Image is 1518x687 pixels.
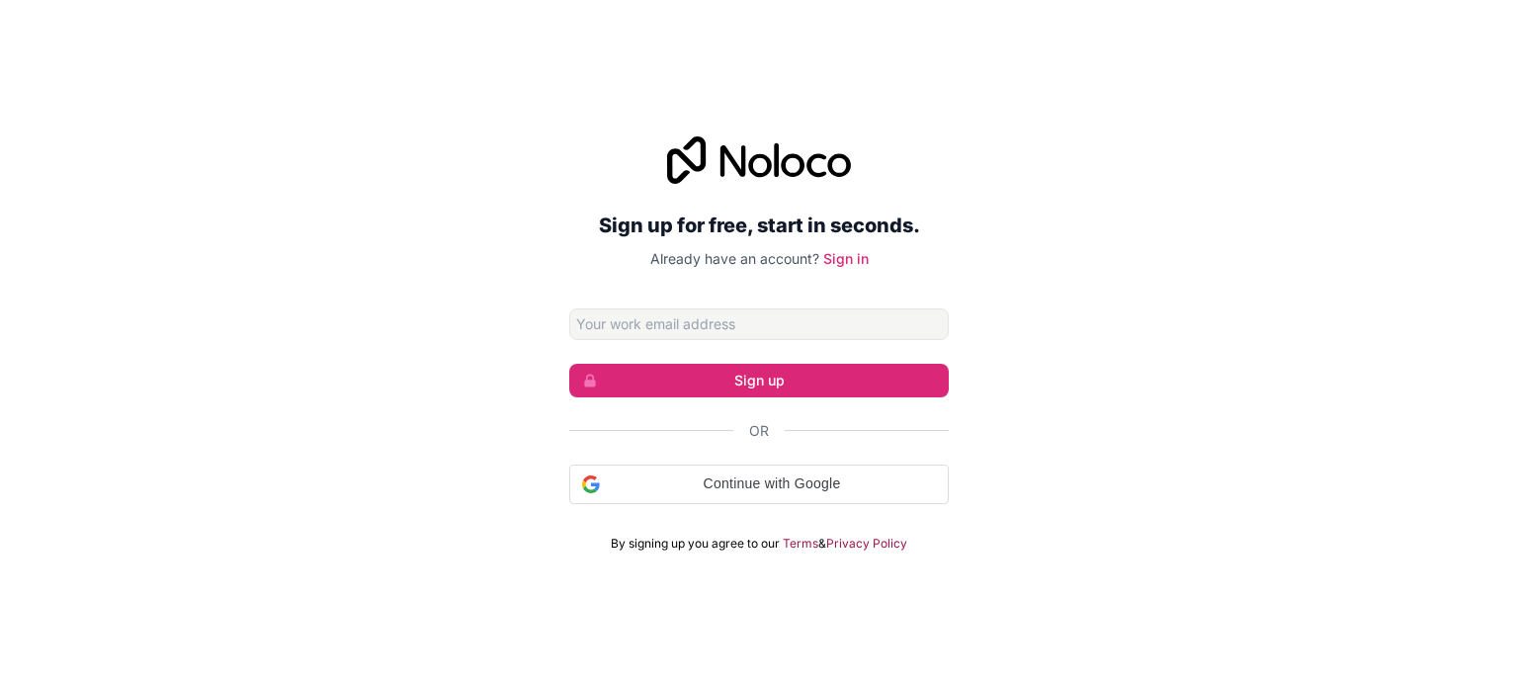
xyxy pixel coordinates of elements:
[826,536,907,552] a: Privacy Policy
[569,208,949,243] h2: Sign up for free, start in seconds.
[569,465,949,504] div: Continue with Google
[569,364,949,397] button: Sign up
[569,308,949,340] input: Email address
[823,250,869,267] a: Sign in
[749,421,769,441] span: Or
[611,536,780,552] span: By signing up you agree to our
[608,473,936,494] span: Continue with Google
[783,536,818,552] a: Terms
[650,250,819,267] span: Already have an account?
[818,536,826,552] span: &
